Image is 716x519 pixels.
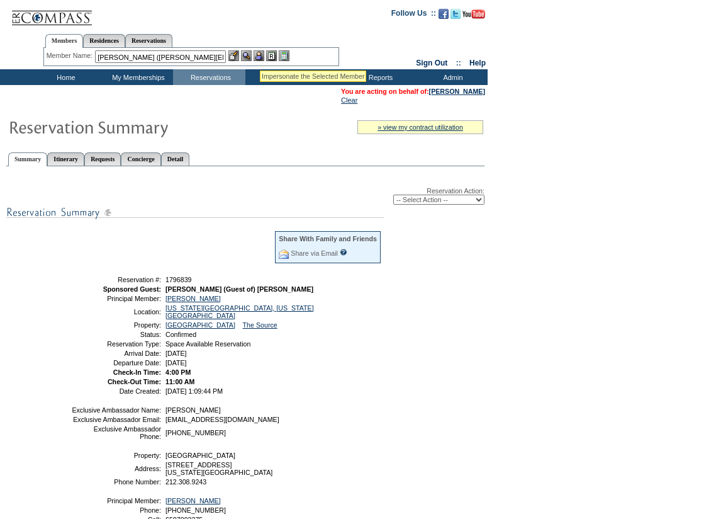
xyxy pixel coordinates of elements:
img: Reservations [266,50,277,61]
td: Phone: [71,506,161,514]
span: :: [456,59,461,67]
td: Vacation Collection [245,69,343,85]
span: [PERSON_NAME] (Guest of) [PERSON_NAME] [165,285,313,293]
td: Follow Us :: [391,8,436,23]
div: Member Name: [47,50,95,61]
td: Arrival Date: [71,350,161,357]
span: [DATE] [165,359,187,367]
a: Reservations [125,34,172,47]
a: [PERSON_NAME] [429,88,485,95]
td: Principal Member: [71,497,161,505]
td: Address: [71,461,161,476]
td: My Memberships [101,69,173,85]
a: Become our fan on Facebook [439,13,449,20]
a: Sign Out [416,59,447,67]
a: Help [469,59,486,67]
span: [DATE] 1:09:44 PM [165,387,223,395]
td: Property: [71,452,161,459]
span: [DATE] [165,350,187,357]
td: Property: [71,321,161,329]
a: [GEOGRAPHIC_DATA] [165,321,235,329]
strong: Sponsored Guest: [103,285,161,293]
strong: Check-Out Time: [108,378,161,385]
span: Confirmed [165,331,196,338]
td: Principal Member: [71,295,161,302]
span: Space Available Reservation [165,340,250,348]
span: 1796839 [165,276,192,283]
a: Follow us on Twitter [450,13,461,20]
img: b_calculator.gif [279,50,289,61]
span: [PHONE_NUMBER] [165,429,226,436]
td: Exclusive Ambassador Name: [71,406,161,414]
a: Subscribe to our YouTube Channel [462,13,485,20]
a: Clear [341,96,357,104]
td: Exclusive Ambassador Phone: [71,425,161,440]
div: Share With Family and Friends [279,235,377,242]
span: 212.308.9243 [165,478,206,486]
input: What is this? [340,249,347,256]
img: b_edit.gif [228,50,239,61]
span: [PHONE_NUMBER] [165,506,226,514]
a: » view my contract utilization [378,123,463,131]
span: [EMAIL_ADDRESS][DOMAIN_NAME] [165,416,279,423]
td: Phone Number: [71,478,161,486]
td: Date Created: [71,387,161,395]
td: Location: [71,304,161,319]
td: Status: [71,331,161,338]
td: Reservation #: [71,276,161,283]
a: [US_STATE][GEOGRAPHIC_DATA], [US_STATE][GEOGRAPHIC_DATA] [165,304,314,319]
span: [GEOGRAPHIC_DATA] [165,452,235,459]
img: Impersonate [254,50,264,61]
td: Reservation Type: [71,340,161,348]
a: Members [45,34,84,48]
img: subTtlResSummary.gif [6,205,384,220]
a: Share via Email [291,249,338,257]
a: Residences [83,34,125,47]
a: Requests [84,152,121,166]
img: View [241,50,252,61]
strong: Check-In Time: [113,368,161,376]
img: Subscribe to our YouTube Channel [462,9,485,19]
td: Exclusive Ambassador Email: [71,416,161,423]
a: The Source [243,321,277,329]
a: [PERSON_NAME] [165,497,221,505]
span: You are acting on behalf of: [341,88,485,95]
img: Become our fan on Facebook [439,9,449,19]
span: [STREET_ADDRESS] [US_STATE][GEOGRAPHIC_DATA] [165,461,272,476]
td: Reports [343,69,415,85]
a: Itinerary [47,152,84,166]
a: Detail [161,152,190,166]
a: [PERSON_NAME] [165,295,221,302]
a: Summary [8,152,47,166]
td: Home [28,69,101,85]
td: Reservations [173,69,245,85]
img: Follow us on Twitter [450,9,461,19]
div: Impersonate the Selected Member [262,72,364,80]
td: Departure Date: [71,359,161,367]
span: [PERSON_NAME] [165,406,221,414]
div: Reservation Action: [6,187,484,205]
span: 11:00 AM [165,378,194,385]
span: 4:00 PM [165,368,191,376]
img: Reservaton Summary [8,114,260,139]
td: Admin [415,69,488,85]
a: Concierge [121,152,160,166]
